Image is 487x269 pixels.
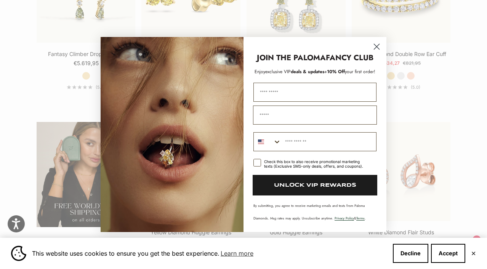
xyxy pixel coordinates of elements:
button: Search Countries [254,133,281,151]
button: UNLOCK VIP REWARDS [253,175,377,195]
img: United States [258,139,264,145]
button: Close [471,251,476,256]
span: This website uses cookies to ensure you get the best experience. [32,248,387,259]
span: 10% Off [327,68,345,75]
a: Terms [356,216,365,221]
span: Enjoy [255,68,265,75]
button: Decline [393,244,428,263]
img: Loading... [101,37,243,232]
a: Privacy Policy [335,216,354,221]
span: exclusive VIP [265,68,291,75]
strong: FANCY CLUB [326,52,373,63]
span: deals & updates [265,68,324,75]
a: Learn more [219,248,255,259]
input: Phone Number [281,133,376,151]
img: Cookie banner [11,246,26,261]
strong: JOIN THE PALOMA [257,52,326,63]
button: Close dialog [370,40,383,53]
input: Email [253,106,377,125]
span: & . [335,216,366,221]
input: First Name [253,83,376,102]
span: + your first order! [324,68,375,75]
button: Accept [431,244,465,263]
div: Check this box to also receive promotional marketing texts (Exclusive SMS-only deals, offers, and... [264,159,367,168]
p: By submitting, you agree to receive marketing emails and texts from Paloma Diamonds. Msg rates ma... [253,203,376,221]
